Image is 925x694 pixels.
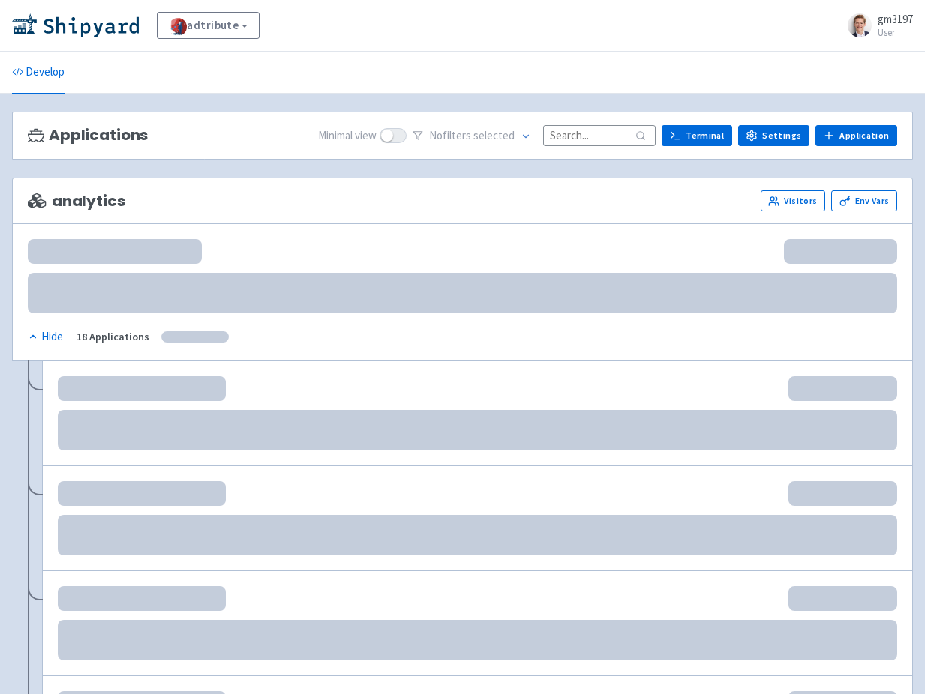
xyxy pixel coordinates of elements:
[28,328,65,346] button: Hide
[831,190,897,211] a: Env Vars
[839,13,913,37] a: gm3197 User
[878,28,913,37] small: User
[429,127,515,145] span: No filter s
[738,125,809,146] a: Settings
[77,328,149,346] div: 18 Applications
[12,52,65,94] a: Develop
[815,125,897,146] a: Application
[761,190,825,211] a: Visitors
[28,193,125,210] span: analytics
[157,12,260,39] a: adtribute
[28,127,148,144] h3: Applications
[543,125,656,145] input: Search...
[662,125,732,146] a: Terminal
[318,127,377,145] span: Minimal view
[473,128,515,142] span: selected
[12,13,139,37] img: Shipyard logo
[28,328,63,346] div: Hide
[878,12,913,26] span: gm3197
